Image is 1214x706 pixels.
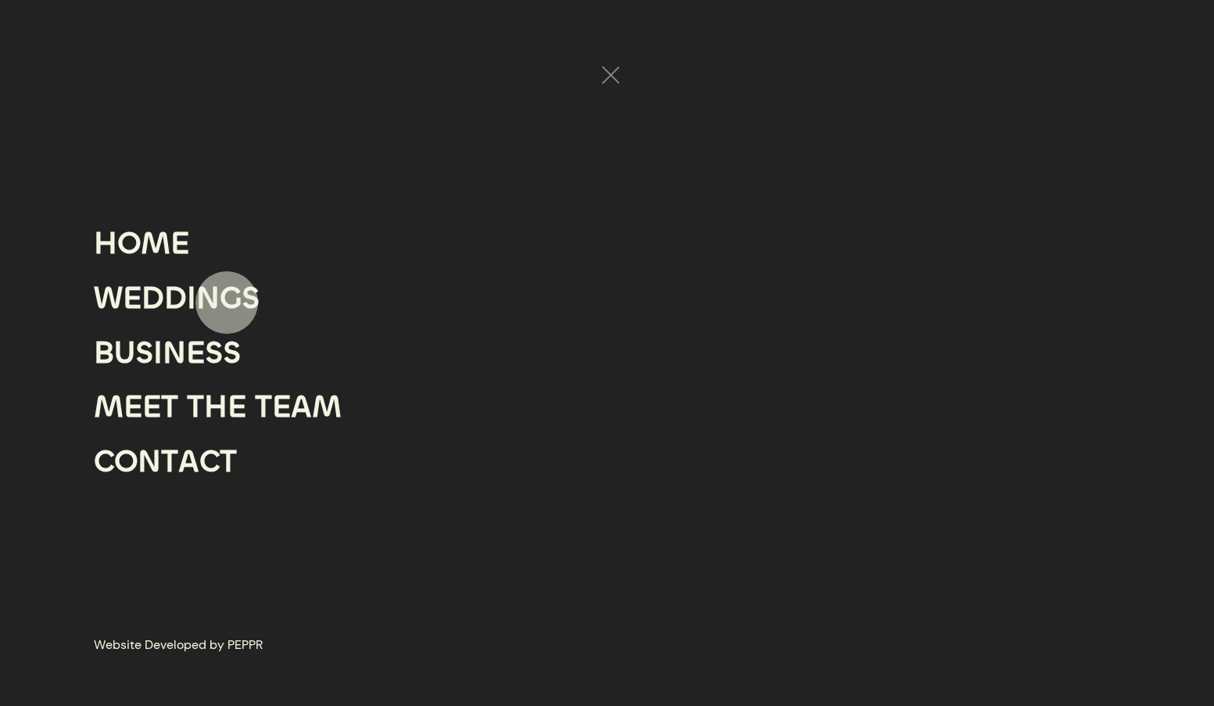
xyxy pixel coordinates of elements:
[227,380,246,435] div: E
[135,326,153,381] div: S
[94,634,263,656] a: Website Developed by PEPPR
[161,380,178,435] div: T
[220,435,237,489] div: T
[94,435,237,489] a: CONTACT
[223,326,241,381] div: S
[291,380,312,435] div: A
[187,271,196,326] div: I
[220,271,242,326] div: G
[123,271,141,326] div: E
[272,380,291,435] div: E
[141,217,170,271] div: M
[94,217,117,271] div: H
[114,435,138,489] div: O
[142,380,161,435] div: E
[138,435,161,489] div: N
[94,271,123,326] div: W
[164,271,187,326] div: D
[94,271,260,326] a: WEDDINGS
[187,380,204,435] div: T
[94,217,189,271] a: HOME
[255,380,272,435] div: T
[141,271,164,326] div: D
[114,326,135,381] div: U
[94,380,342,435] a: MEET THE TEAM
[204,380,227,435] div: H
[94,326,114,381] div: B
[153,326,163,381] div: I
[178,435,199,489] div: A
[199,435,220,489] div: C
[124,380,142,435] div: E
[205,326,223,381] div: S
[161,435,178,489] div: T
[94,380,124,435] div: M
[94,326,241,381] a: BUSINESS
[186,326,205,381] div: E
[163,326,186,381] div: N
[312,380,342,435] div: M
[196,271,220,326] div: N
[170,217,189,271] div: E
[117,217,141,271] div: O
[242,271,260,326] div: S
[94,435,114,489] div: C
